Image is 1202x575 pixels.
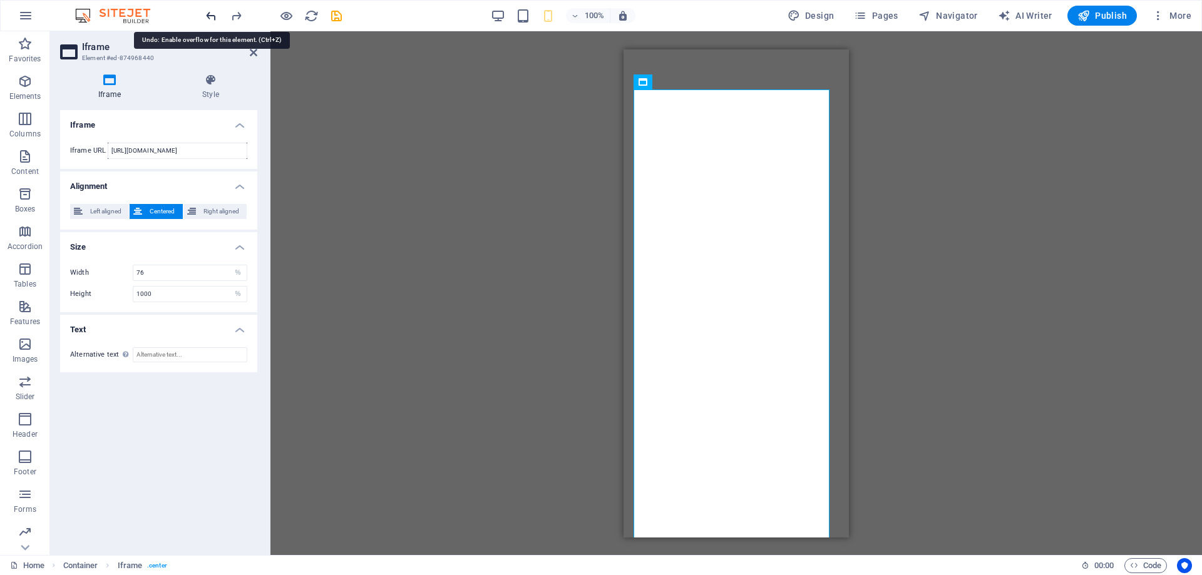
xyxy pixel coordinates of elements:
p: Slider [16,392,35,402]
span: Click to select. Double-click to edit [63,558,98,573]
i: Save (Ctrl+S) [329,9,344,23]
h4: Style [164,74,257,100]
button: Publish [1067,6,1137,26]
h4: Iframe [60,74,164,100]
button: reload [304,8,319,23]
label: Alternative text [70,347,133,362]
p: Header [13,429,38,439]
p: Images [13,354,38,364]
h6: Session time [1081,558,1114,573]
a: Click to cancel selection. Double-click to open Pages [10,558,44,573]
nav: breadcrumb [63,558,167,573]
button: More [1147,6,1196,26]
i: On resize automatically adjust zoom level to fit chosen device. [617,10,629,21]
span: : [1103,561,1105,570]
button: Code [1124,558,1167,573]
div: Design (Ctrl+Alt+Y) [783,6,840,26]
span: Navigator [918,9,978,22]
span: More [1152,9,1191,22]
span: Code [1130,558,1161,573]
span: Centered [146,204,178,219]
span: Right aligned [200,204,243,219]
p: Content [11,166,39,176]
p: Elements [9,91,41,101]
button: Left aligned [70,204,129,219]
p: Forms [14,504,36,514]
label: Iframe URL [70,147,108,154]
button: Pages [849,6,903,26]
button: Design [783,6,840,26]
h6: 100% [585,8,605,23]
span: . center [147,558,167,573]
p: Tables [14,279,36,289]
h2: Iframe [82,41,257,53]
p: Accordion [8,242,43,252]
button: Right aligned [183,204,247,219]
button: Navigator [913,6,983,26]
h4: Iframe [60,110,257,133]
span: Design [788,9,835,22]
img: Editor Logo [72,8,166,23]
span: Pages [854,9,898,22]
button: redo [229,8,244,23]
h3: Element #ed-874968440 [82,53,232,64]
button: Centered [130,204,182,219]
span: Publish [1077,9,1127,22]
label: Width [70,269,133,276]
span: Left aligned [86,204,125,219]
p: Favorites [9,54,41,64]
span: AI Writer [998,9,1052,22]
input: Alternative text... [133,347,247,362]
h4: Alignment [60,171,257,194]
button: undo [203,8,218,23]
span: Click to select. Double-click to edit [118,558,143,573]
p: Boxes [15,204,36,214]
h4: Text [60,315,257,337]
button: save [329,8,344,23]
span: 00 00 [1094,558,1114,573]
p: Columns [9,129,41,139]
p: Features [10,317,40,327]
button: Usercentrics [1177,558,1192,573]
button: AI Writer [993,6,1057,26]
label: Height [70,290,133,297]
p: Footer [14,467,36,477]
h4: Size [60,232,257,255]
button: 100% [566,8,610,23]
i: Redo: Change iframe width (Ctrl+Y, ⌘+Y) [229,9,244,23]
